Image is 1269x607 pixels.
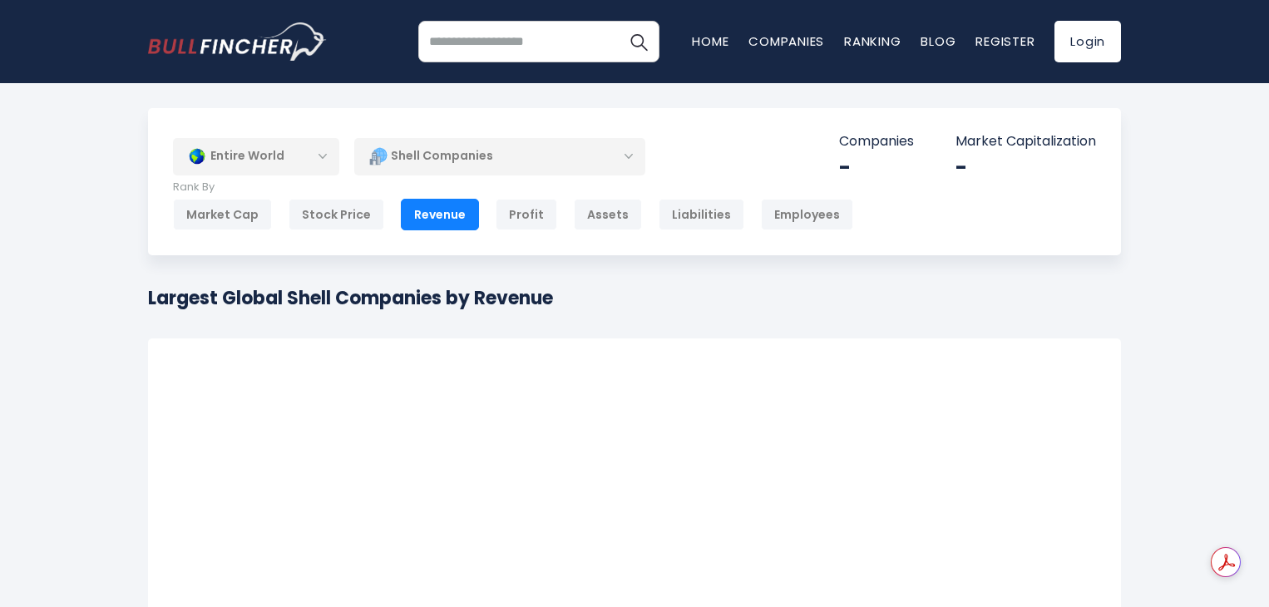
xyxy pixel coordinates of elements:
[748,32,824,50] a: Companies
[289,199,384,230] div: Stock Price
[148,22,327,61] a: Go to homepage
[354,137,645,175] div: Shell Companies
[844,32,901,50] a: Ranking
[975,32,1034,50] a: Register
[955,133,1096,151] p: Market Capitalization
[921,32,955,50] a: Blog
[659,199,744,230] div: Liabilities
[148,22,327,61] img: bullfincher logo
[173,199,272,230] div: Market Cap
[692,32,728,50] a: Home
[839,133,914,151] p: Companies
[148,284,553,312] h1: Largest Global Shell Companies by Revenue
[1054,21,1121,62] a: Login
[618,21,659,62] button: Search
[955,155,1096,180] div: -
[574,199,642,230] div: Assets
[496,199,557,230] div: Profit
[173,180,853,195] p: Rank By
[401,199,479,230] div: Revenue
[173,137,339,175] div: Entire World
[761,199,853,230] div: Employees
[839,155,914,180] div: -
